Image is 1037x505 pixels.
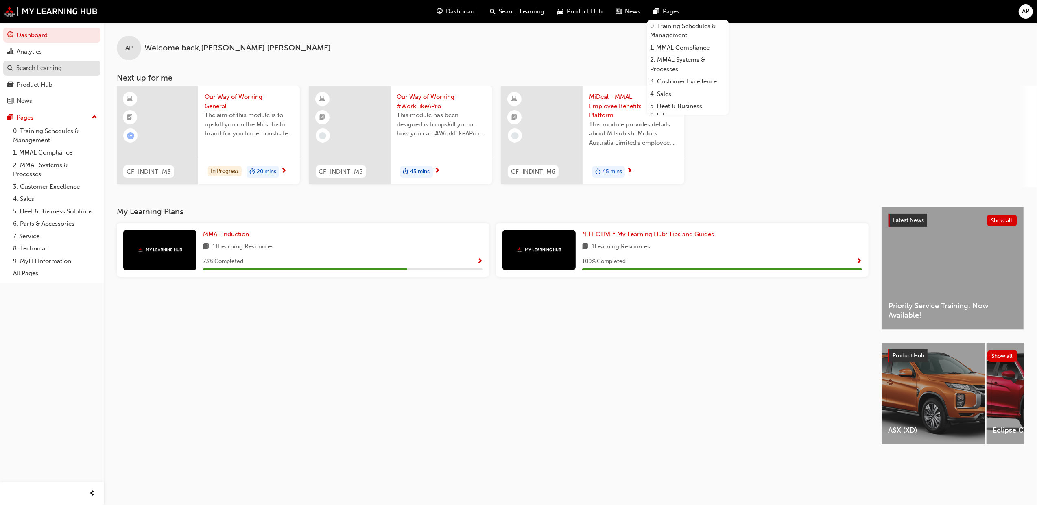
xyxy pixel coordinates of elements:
div: News [17,96,32,106]
span: pages-icon [7,114,13,122]
button: Pages [3,110,100,125]
span: ASX (XD) [888,426,979,435]
a: 8. Technical [10,242,100,255]
a: Search Learning [3,61,100,76]
span: Priority Service Training: Now Available! [889,301,1017,320]
span: Product Hub [893,352,924,359]
span: Dashboard [446,7,477,16]
button: Show Progress [856,257,862,267]
a: 2. MMAL Systems & Processes [10,159,100,181]
span: 45 mins [410,167,430,176]
span: book-icon [203,242,209,252]
span: Latest News [893,217,924,224]
img: mmal [517,247,561,252]
span: news-icon [616,7,622,17]
a: 4. Sales [10,193,100,205]
a: 7. Service [10,230,100,243]
span: car-icon [558,7,564,17]
span: News [625,7,641,16]
span: Show Progress [477,258,483,266]
a: 3. Customer Excellence [10,181,100,193]
span: duration-icon [595,167,601,177]
span: Our Way of Working - General [205,92,293,111]
a: car-iconProduct Hub [551,3,609,20]
a: 0. Training Schedules & Management [10,125,100,146]
div: Pages [17,113,33,122]
a: Dashboard [3,28,100,43]
img: mmal [138,247,182,252]
span: AP [1022,7,1030,16]
span: pages-icon [654,7,660,17]
span: MMAL Induction [203,231,249,238]
span: MiDeal - MMAL Employee Benefits Platform [589,92,678,120]
a: 5. Fleet & Business Solutions [647,100,729,122]
span: learningRecordVerb_NONE-icon [319,132,326,139]
span: search-icon [7,65,13,72]
a: Analytics [3,44,100,59]
a: 1. MMAL Compliance [647,41,729,54]
span: Show Progress [856,258,862,266]
span: Search Learning [499,7,545,16]
a: 9. MyLH Information [10,255,100,268]
span: CF_INDINT_M6 [511,167,555,176]
span: up-icon [92,112,97,123]
span: Pages [663,7,680,16]
a: CF_INDINT_M6MiDeal - MMAL Employee Benefits PlatformThis module provides details about Mitsubishi... [501,86,684,184]
a: 5. Fleet & Business Solutions [10,205,100,218]
span: next-icon [281,168,287,175]
span: guage-icon [7,32,13,39]
span: 100 % Completed [582,257,626,266]
span: CF_INDINT_M5 [319,167,363,176]
span: 45 mins [603,167,622,176]
span: next-icon [434,168,441,175]
span: The aim of this module is to upskill you on the Mitsubishi brand for you to demonstrate the same ... [205,111,293,138]
span: This module has been designed is to upskill you on how you can #WorkLikeAPro at Mitsubishi Motors... [397,111,486,138]
span: AP [125,44,133,53]
span: Our Way of Working - #WorkLikeAPro [397,92,486,111]
span: search-icon [490,7,496,17]
span: prev-icon [90,489,96,499]
span: learningResourceType_ELEARNING-icon [127,94,133,104]
a: pages-iconPages [647,3,686,20]
button: Show Progress [477,257,483,267]
span: next-icon [627,168,633,175]
span: *ELECTIVE* My Learning Hub: Tips and Guides [582,231,714,238]
a: *ELECTIVE* My Learning Hub: Tips and Guides [582,230,717,239]
a: CF_INDINT_M3Our Way of Working - GeneralThe aim of this module is to upskill you on the Mitsubish... [117,86,300,184]
span: booktick-icon [512,112,517,123]
span: chart-icon [7,48,13,56]
span: Welcome back , [PERSON_NAME] [PERSON_NAME] [144,44,331,53]
img: mmal [4,6,98,17]
div: Analytics [17,47,42,57]
button: Show all [987,350,1018,362]
a: Product HubShow all [888,349,1017,362]
span: CF_INDINT_M3 [127,167,171,176]
button: AP [1019,4,1033,19]
span: booktick-icon [127,112,133,123]
div: Product Hub [17,80,52,89]
a: 4. Sales [647,88,729,100]
span: car-icon [7,81,13,89]
span: 11 Learning Resources [212,242,274,252]
a: 3. Customer Excellence [647,75,729,88]
span: booktick-icon [319,112,325,123]
a: News [3,94,100,109]
a: news-iconNews [609,3,647,20]
span: 20 mins [257,167,276,176]
a: 0. Training Schedules & Management [647,20,729,41]
h3: Next up for me [104,73,1037,83]
a: Latest NewsShow allPriority Service Training: Now Available! [882,207,1024,330]
span: 1 Learning Resources [592,242,650,252]
span: duration-icon [403,167,409,177]
a: Latest NewsShow all [889,214,1017,227]
h3: My Learning Plans [117,207,869,216]
a: search-iconSearch Learning [484,3,551,20]
span: guage-icon [437,7,443,17]
a: MMAL Induction [203,230,252,239]
a: 2. MMAL Systems & Processes [647,54,729,75]
span: learningRecordVerb_NONE-icon [511,132,519,139]
span: learningResourceType_ELEARNING-icon [319,94,325,104]
span: book-icon [582,242,588,252]
a: 6. Parts & Accessories [10,218,100,230]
